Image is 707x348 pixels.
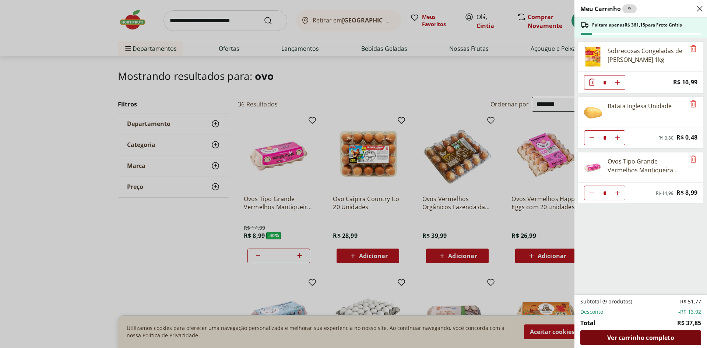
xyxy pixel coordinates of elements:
img: Batata Inglesa Unidade [583,102,603,122]
h2: Meu Carrinho [580,4,637,13]
span: Subtotal (9 produtos) [580,298,632,305]
button: Remove [689,155,698,164]
input: Quantidade Atual [599,75,610,89]
span: -R$ 13,92 [678,308,701,316]
span: Ver carrinho completo [607,335,674,341]
span: R$ 37,85 [677,319,701,327]
span: R$ 0,80 [658,135,673,141]
span: R$ 8,99 [676,188,697,198]
img: Ovos Tipo Grande Vermelhos Mantiqueira Happy Eggs 10 Unidades [583,157,603,177]
button: Remove [689,100,698,109]
button: Diminuir Quantidade [584,130,599,145]
div: Ovos Tipo Grande Vermelhos Mantiqueira Happy Eggs 10 Unidades [608,157,686,175]
button: Diminuir Quantidade [584,186,599,200]
input: Quantidade Atual [599,186,610,200]
div: Sobrecoxas Congeladas de [PERSON_NAME] 1kg [608,46,686,64]
img: Sobrecoxas Congeladas de Frango Sadia 1kg [583,46,603,67]
span: R$ 51,77 [680,298,701,305]
span: R$ 16,99 [673,77,697,87]
button: Diminuir Quantidade [584,75,599,90]
button: Aumentar Quantidade [610,186,625,200]
span: Faltam apenas R$ 361,15 para Frete Grátis [592,22,682,28]
span: Total [580,319,595,327]
button: Aumentar Quantidade [610,130,625,145]
a: Ver carrinho completo [580,330,701,345]
div: 9 [622,4,637,13]
span: R$ 14,99 [656,190,673,196]
button: Aumentar Quantidade [610,75,625,90]
button: Remove [689,45,698,53]
span: R$ 0,48 [676,133,697,143]
input: Quantidade Atual [599,131,610,145]
span: Desconto [580,308,603,316]
div: Batata Inglesa Unidade [608,102,672,110]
